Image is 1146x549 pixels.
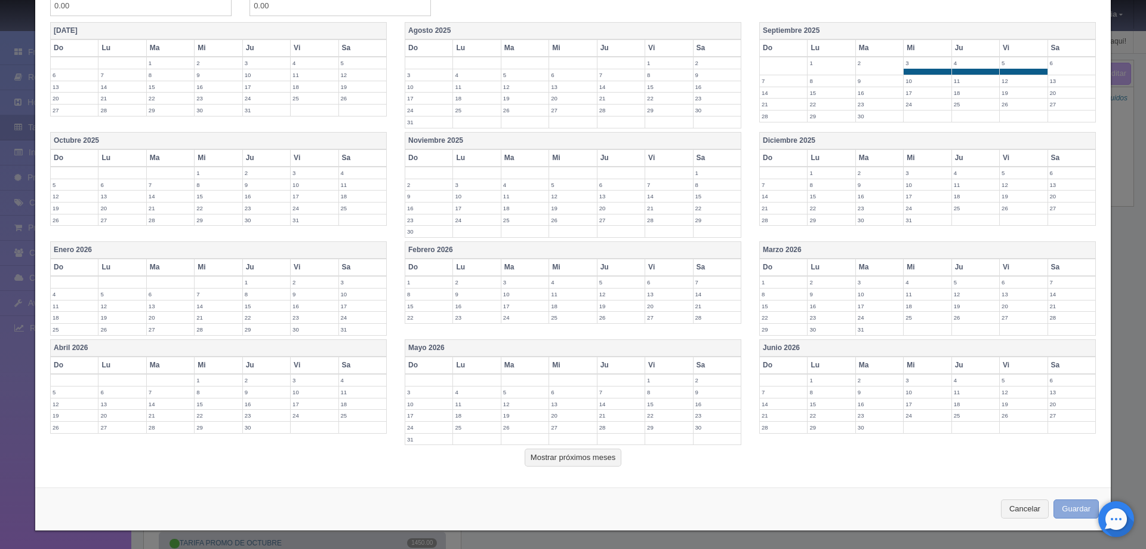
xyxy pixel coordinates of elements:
[195,324,242,335] label: 28
[808,289,855,300] label: 9
[243,387,290,398] label: 9
[453,93,500,104] label: 18
[147,179,194,191] label: 7
[195,300,242,312] label: 14
[1000,300,1047,312] label: 20
[856,289,903,300] label: 10
[51,105,98,116] label: 27
[291,312,338,323] label: 23
[952,277,999,288] label: 5
[501,214,549,226] label: 25
[243,214,290,226] label: 30
[405,81,452,93] label: 10
[1048,87,1095,99] label: 20
[98,69,146,81] label: 7
[597,179,645,191] label: 6
[405,179,452,191] label: 2
[597,81,645,93] label: 14
[694,105,741,116] label: 30
[98,93,146,104] label: 21
[98,191,146,202] label: 13
[856,214,903,226] label: 30
[760,289,807,300] label: 8
[339,387,386,398] label: 11
[904,300,951,312] label: 18
[904,277,951,288] label: 4
[645,81,692,93] label: 15
[195,167,242,179] label: 1
[645,191,692,202] label: 14
[856,167,903,179] label: 2
[645,203,692,214] label: 21
[98,105,146,116] label: 28
[856,277,903,288] label: 3
[291,81,338,93] label: 18
[808,191,855,202] label: 15
[694,57,741,69] label: 2
[645,277,692,288] label: 6
[597,300,645,312] label: 19
[760,99,807,110] label: 21
[195,81,242,93] label: 16
[405,312,452,323] label: 22
[760,277,807,288] label: 1
[952,191,999,202] label: 18
[1000,99,1047,110] label: 26
[856,191,903,202] label: 16
[405,214,452,226] label: 23
[243,167,290,179] label: 2
[243,324,290,335] label: 29
[808,99,855,110] label: 22
[904,214,951,226] label: 31
[501,203,549,214] label: 18
[808,179,855,191] label: 8
[904,99,951,110] label: 24
[51,69,98,81] label: 6
[1048,277,1095,288] label: 7
[808,203,855,214] label: 22
[195,57,242,69] label: 2
[339,203,386,214] label: 25
[501,179,549,191] label: 4
[694,277,741,288] label: 7
[453,277,500,288] label: 2
[952,99,999,110] label: 25
[904,167,951,179] label: 3
[291,214,338,226] label: 31
[243,289,290,300] label: 8
[952,203,999,214] label: 25
[98,203,146,214] label: 20
[597,93,645,104] label: 21
[291,375,338,386] label: 3
[597,289,645,300] label: 12
[1000,179,1047,191] label: 12
[501,312,549,323] label: 24
[760,214,807,226] label: 28
[1000,203,1047,214] label: 26
[195,179,242,191] label: 8
[98,289,146,300] label: 5
[597,277,645,288] label: 5
[952,167,999,179] label: 4
[1048,375,1095,386] label: 6
[808,375,855,386] label: 1
[1048,99,1095,110] label: 27
[808,57,855,69] label: 1
[339,167,386,179] label: 4
[1048,75,1095,87] label: 13
[1000,289,1047,300] label: 13
[147,69,194,81] label: 8
[405,93,452,104] label: 17
[808,277,855,288] label: 2
[453,289,500,300] label: 9
[694,387,741,398] label: 9
[694,203,741,214] label: 22
[501,105,549,116] label: 26
[98,324,146,335] label: 26
[904,57,951,69] label: 3
[952,312,999,323] label: 26
[645,300,692,312] label: 20
[98,81,146,93] label: 14
[98,179,146,191] label: 6
[904,191,951,202] label: 17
